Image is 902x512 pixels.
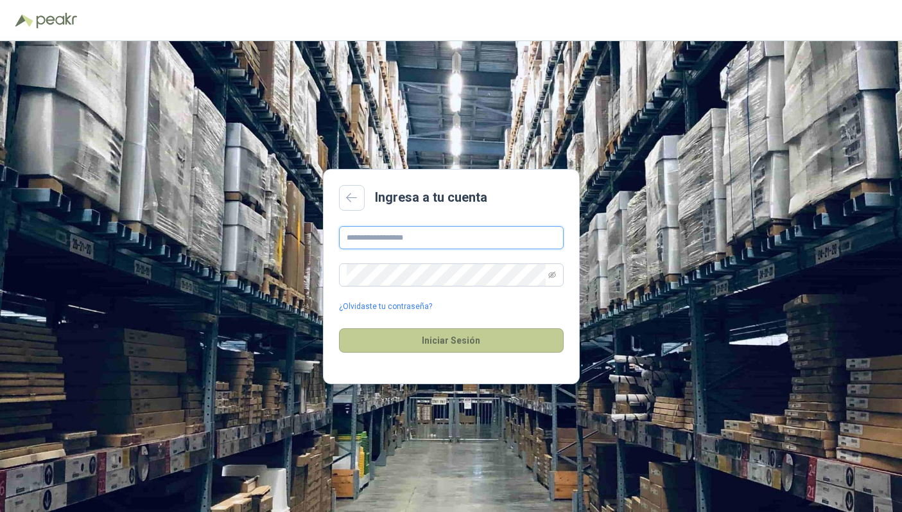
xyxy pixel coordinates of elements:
[339,301,432,313] a: ¿Olvidaste tu contraseña?
[339,328,564,353] button: Iniciar Sesión
[375,188,487,207] h2: Ingresa a tu cuenta
[36,13,77,28] img: Peakr
[15,14,33,27] img: Logo
[548,271,556,279] span: eye-invisible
